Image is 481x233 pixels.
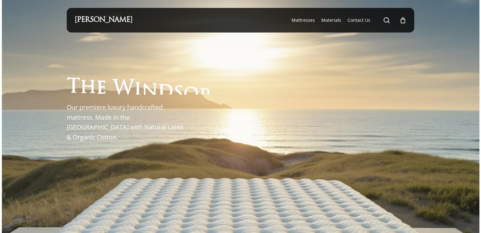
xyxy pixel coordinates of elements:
[113,80,134,99] span: W
[173,84,183,103] span: s
[96,79,107,98] span: e
[75,17,133,24] a: [PERSON_NAME]
[321,17,341,23] a: Materials
[399,17,406,24] a: Cart
[67,102,185,142] p: Our premiere luxury handcrafted mattress. Made in the [GEOGRAPHIC_DATA] with Natural Latex & Orga...
[348,17,370,23] a: Contact Us
[292,17,315,23] a: Mattresses
[158,82,173,102] span: d
[80,79,96,98] span: h
[199,87,212,106] span: r
[134,81,142,100] span: i
[67,75,212,95] h1: The Windsor
[288,8,406,33] nav: Main Menu
[183,85,199,104] span: o
[142,81,158,101] span: n
[67,78,80,97] span: T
